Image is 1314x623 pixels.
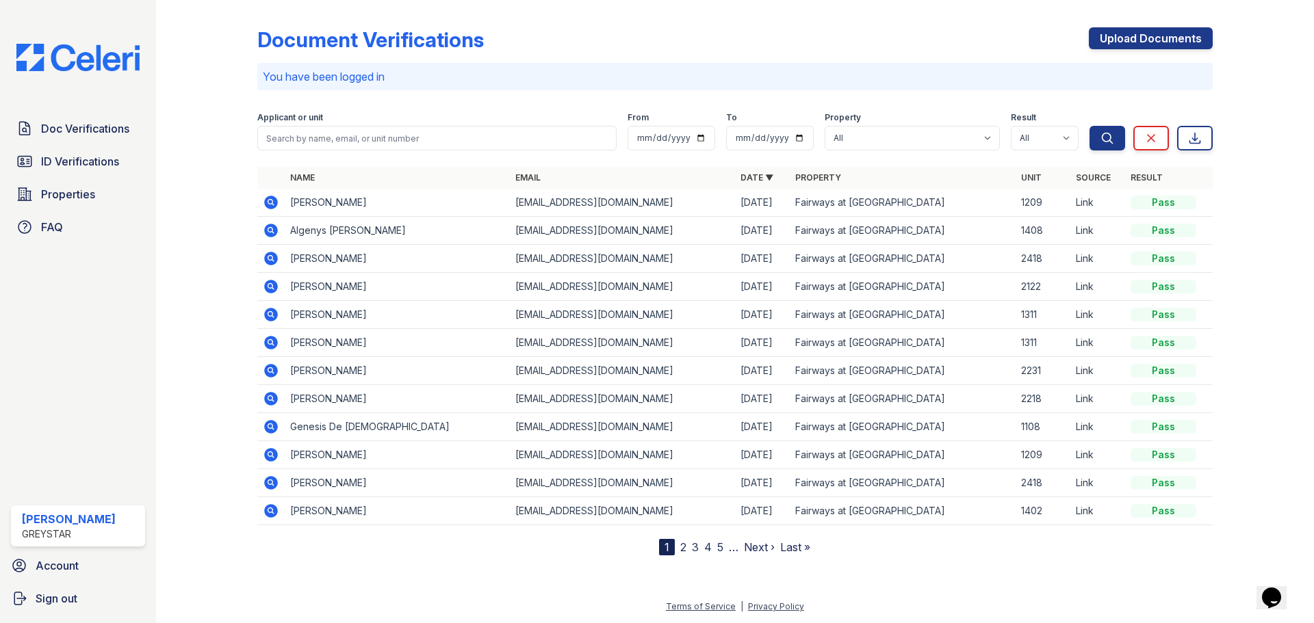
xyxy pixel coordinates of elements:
[740,172,773,183] a: Date ▼
[41,120,129,137] span: Doc Verifications
[735,245,790,273] td: [DATE]
[744,540,775,554] a: Next ›
[1070,329,1125,357] td: Link
[285,497,510,525] td: [PERSON_NAME]
[1070,413,1125,441] td: Link
[1131,336,1196,349] div: Pass
[5,552,151,579] a: Account
[1131,392,1196,406] div: Pass
[726,112,737,123] label: To
[510,413,735,441] td: [EMAIL_ADDRESS][DOMAIN_NAME]
[510,441,735,469] td: [EMAIL_ADDRESS][DOMAIN_NAME]
[11,115,145,142] a: Doc Verifications
[1131,504,1196,518] div: Pass
[790,413,1015,441] td: Fairways at [GEOGRAPHIC_DATA]
[41,186,95,202] span: Properties
[1016,441,1070,469] td: 1209
[1070,273,1125,301] td: Link
[1131,308,1196,321] div: Pass
[1070,217,1125,245] td: Link
[285,273,510,301] td: [PERSON_NAME]
[1070,245,1125,273] td: Link
[1131,196,1196,209] div: Pass
[1070,189,1125,217] td: Link
[790,189,1015,217] td: Fairways at [GEOGRAPHIC_DATA]
[22,511,116,527] div: [PERSON_NAME]
[41,153,119,170] span: ID Verifications
[748,601,804,611] a: Privacy Policy
[285,245,510,273] td: [PERSON_NAME]
[285,301,510,329] td: [PERSON_NAME]
[1016,189,1070,217] td: 1209
[515,172,541,183] a: Email
[285,441,510,469] td: [PERSON_NAME]
[735,385,790,413] td: [DATE]
[735,497,790,525] td: [DATE]
[1016,217,1070,245] td: 1408
[285,189,510,217] td: [PERSON_NAME]
[285,217,510,245] td: Algenys [PERSON_NAME]
[1016,329,1070,357] td: 1311
[510,217,735,245] td: [EMAIL_ADDRESS][DOMAIN_NAME]
[257,27,484,52] div: Document Verifications
[285,357,510,385] td: [PERSON_NAME]
[11,181,145,208] a: Properties
[1021,172,1042,183] a: Unit
[36,590,77,607] span: Sign out
[1131,224,1196,237] div: Pass
[510,273,735,301] td: [EMAIL_ADDRESS][DOMAIN_NAME]
[290,172,315,183] a: Name
[740,601,743,611] div: |
[1070,469,1125,497] td: Link
[735,329,790,357] td: [DATE]
[510,357,735,385] td: [EMAIL_ADDRESS][DOMAIN_NAME]
[257,112,323,123] label: Applicant or unit
[510,245,735,273] td: [EMAIL_ADDRESS][DOMAIN_NAME]
[510,497,735,525] td: [EMAIL_ADDRESS][DOMAIN_NAME]
[510,385,735,413] td: [EMAIL_ADDRESS][DOMAIN_NAME]
[1070,385,1125,413] td: Link
[1131,172,1163,183] a: Result
[692,540,699,554] a: 3
[257,126,617,150] input: Search by name, email, or unit number
[1070,301,1125,329] td: Link
[790,245,1015,273] td: Fairways at [GEOGRAPHIC_DATA]
[1016,385,1070,413] td: 2218
[704,540,712,554] a: 4
[1016,469,1070,497] td: 2418
[735,357,790,385] td: [DATE]
[285,469,510,497] td: [PERSON_NAME]
[1016,273,1070,301] td: 2122
[41,219,63,235] span: FAQ
[1131,420,1196,434] div: Pass
[1131,280,1196,293] div: Pass
[285,329,510,357] td: [PERSON_NAME]
[510,189,735,217] td: [EMAIL_ADDRESS][DOMAIN_NAME]
[825,112,861,123] label: Property
[735,469,790,497] td: [DATE]
[735,189,790,217] td: [DATE]
[735,217,790,245] td: [DATE]
[1016,301,1070,329] td: 1311
[510,469,735,497] td: [EMAIL_ADDRESS][DOMAIN_NAME]
[666,601,736,611] a: Terms of Service
[5,44,151,71] img: CE_Logo_Blue-a8612792a0a2168367f1c8372b55b34899dd931a85d93a1a3d3e32e68fde9ad4.png
[510,329,735,357] td: [EMAIL_ADDRESS][DOMAIN_NAME]
[263,68,1207,85] p: You have been logged in
[790,441,1015,469] td: Fairways at [GEOGRAPHIC_DATA]
[285,385,510,413] td: [PERSON_NAME]
[795,172,841,183] a: Property
[735,273,790,301] td: [DATE]
[790,217,1015,245] td: Fairways at [GEOGRAPHIC_DATA]
[1089,27,1213,49] a: Upload Documents
[1070,497,1125,525] td: Link
[5,585,151,612] a: Sign out
[510,301,735,329] td: [EMAIL_ADDRESS][DOMAIN_NAME]
[790,385,1015,413] td: Fairways at [GEOGRAPHIC_DATA]
[1070,441,1125,469] td: Link
[790,469,1015,497] td: Fairways at [GEOGRAPHIC_DATA]
[1076,172,1111,183] a: Source
[735,441,790,469] td: [DATE]
[1070,357,1125,385] td: Link
[1131,448,1196,462] div: Pass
